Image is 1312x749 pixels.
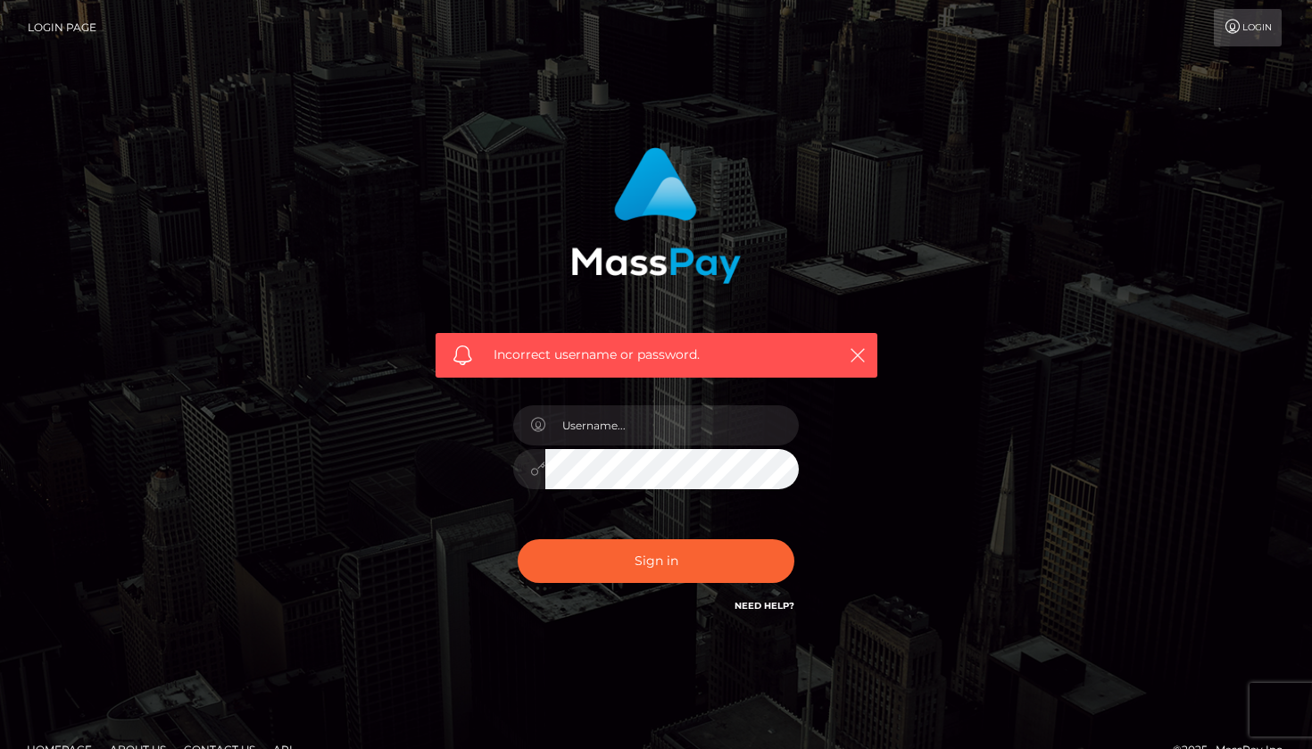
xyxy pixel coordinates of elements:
input: Username... [545,405,799,445]
img: MassPay Login [571,147,741,284]
button: Sign in [518,539,794,583]
a: Login Page [28,9,96,46]
a: Login [1214,9,1282,46]
a: Need Help? [735,600,794,612]
span: Incorrect username or password. [494,345,819,364]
